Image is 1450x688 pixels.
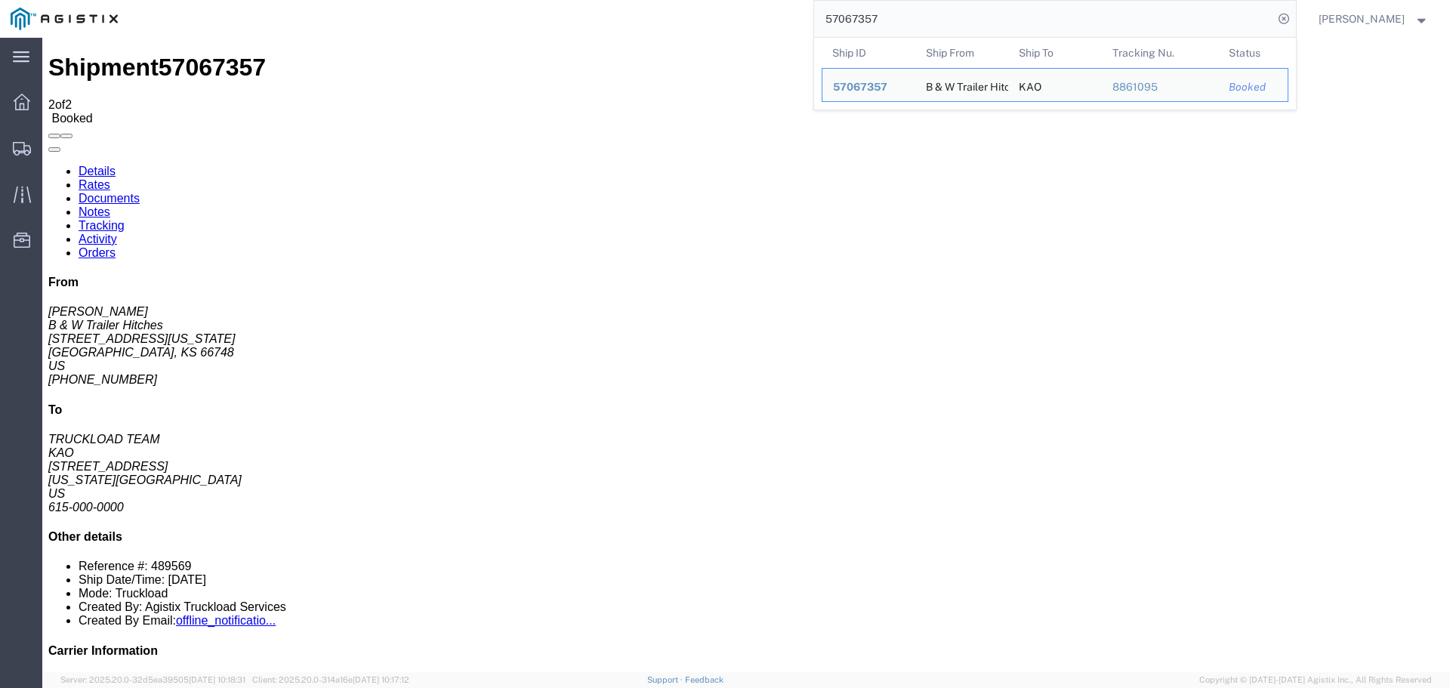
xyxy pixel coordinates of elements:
span: [DATE] 10:18:31 [189,675,245,684]
table: Search Results [822,38,1296,110]
div: 57067357 [833,79,905,95]
div: Booked [1229,79,1277,95]
span: Douglas Harris [1319,11,1405,27]
th: Ship To [1008,38,1102,68]
span: 57067357 [833,81,887,93]
span: Copyright © [DATE]-[DATE] Agistix Inc., All Rights Reserved [1199,674,1432,686]
th: Ship From [915,38,1008,68]
span: Client: 2025.20.0-314a16e [252,675,409,684]
a: Support [647,675,685,684]
span: [DATE] 10:17:12 [353,675,409,684]
a: Feedback [685,675,723,684]
th: Tracking Nu. [1101,38,1218,68]
img: logo [11,8,118,30]
div: KAO [1019,69,1041,101]
span: Server: 2025.20.0-32d5ea39505 [60,675,245,684]
div: B & W Trailer Hitches [925,69,998,101]
div: 8861095 [1112,79,1208,95]
button: [PERSON_NAME] [1318,10,1430,28]
th: Status [1218,38,1288,68]
input: Search for shipment number, reference number [814,1,1273,37]
iframe: FS Legacy Container [42,38,1450,672]
th: Ship ID [822,38,915,68]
